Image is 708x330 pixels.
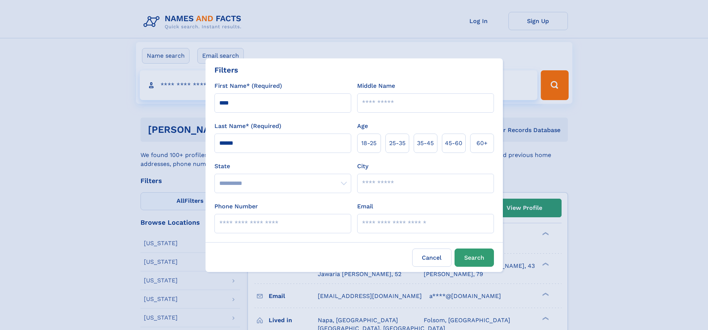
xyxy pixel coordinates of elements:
span: 45‑60 [445,139,462,148]
label: Phone Number [214,202,258,211]
label: First Name* (Required) [214,81,282,90]
span: 18‑25 [361,139,376,148]
span: 35‑45 [417,139,434,148]
button: Search [455,249,494,267]
span: 60+ [476,139,488,148]
div: Filters [214,64,238,76]
label: State [214,162,351,171]
label: Last Name* (Required) [214,122,281,131]
label: Age [357,122,368,131]
span: 25‑35 [389,139,405,148]
label: Email [357,202,373,211]
label: Cancel [412,249,452,267]
label: City [357,162,368,171]
label: Middle Name [357,81,395,90]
